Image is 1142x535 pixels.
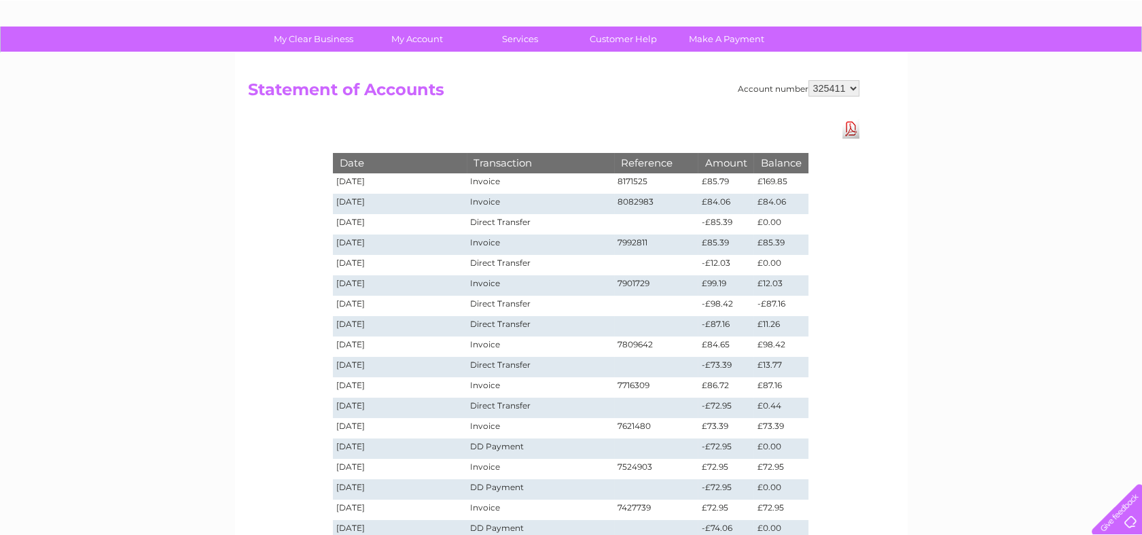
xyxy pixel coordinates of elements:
[753,438,808,459] td: £0.00
[251,7,893,66] div: Clear Business is a trading name of Verastar Limited (registered in [GEOGRAPHIC_DATA] No. 3667643...
[903,58,929,68] a: Water
[698,377,753,398] td: £86.72
[467,255,613,275] td: Direct Transfer
[333,153,467,173] th: Date
[753,357,808,377] td: £13.77
[467,377,613,398] td: Invoice
[467,214,613,235] td: Direct Transfer
[467,235,613,255] td: Invoice
[698,459,753,479] td: £72.95
[333,194,467,214] td: [DATE]
[467,357,613,377] td: Direct Transfer
[614,336,698,357] td: 7809642
[333,275,467,296] td: [DATE]
[753,255,808,275] td: £0.00
[467,316,613,336] td: Direct Transfer
[333,296,467,316] td: [DATE]
[753,479,808,500] td: £0.00
[753,153,808,173] th: Balance
[333,479,467,500] td: [DATE]
[698,173,753,194] td: £85.79
[698,357,753,377] td: -£73.39
[361,27,473,52] a: My Account
[1097,58,1129,68] a: Log out
[698,153,753,173] th: Amount
[698,479,753,500] td: -£72.95
[333,255,467,275] td: [DATE]
[698,296,753,316] td: -£98.42
[467,194,613,214] td: Invoice
[753,398,808,418] td: £0.44
[464,27,576,52] a: Services
[753,500,808,520] td: £72.95
[248,80,859,106] h2: Statement of Accounts
[698,275,753,296] td: £99.19
[333,357,467,377] td: [DATE]
[975,58,1016,68] a: Telecoms
[614,153,698,173] th: Reference
[753,459,808,479] td: £72.95
[333,438,467,459] td: [DATE]
[698,418,753,438] td: £73.39
[333,377,467,398] td: [DATE]
[333,214,467,235] td: [DATE]
[753,316,808,336] td: £11.26
[467,418,613,438] td: Invoice
[614,418,698,438] td: 7621480
[753,194,808,214] td: £84.06
[753,235,808,255] td: £85.39
[886,7,980,24] a: 0333 014 3131
[698,235,753,255] td: £85.39
[842,119,859,139] a: Download Pdf
[257,27,370,52] a: My Clear Business
[1052,58,1085,68] a: Contact
[698,194,753,214] td: £84.06
[467,479,613,500] td: DD Payment
[698,214,753,235] td: -£85.39
[671,27,783,52] a: Make A Payment
[333,418,467,438] td: [DATE]
[467,500,613,520] td: Invoice
[614,173,698,194] td: 8171525
[333,316,467,336] td: [DATE]
[614,235,698,255] td: 7992811
[467,459,613,479] td: Invoice
[937,58,967,68] a: Energy
[698,336,753,357] td: £84.65
[333,459,467,479] td: [DATE]
[738,80,859,97] div: Account number
[753,173,808,194] td: £169.85
[753,336,808,357] td: £98.42
[333,500,467,520] td: [DATE]
[753,275,808,296] td: £12.03
[698,438,753,459] td: -£72.95
[698,316,753,336] td: -£87.16
[467,296,613,316] td: Direct Transfer
[753,418,808,438] td: £73.39
[753,377,808,398] td: £87.16
[1024,58,1043,68] a: Blog
[567,27,679,52] a: Customer Help
[614,459,698,479] td: 7524903
[333,173,467,194] td: [DATE]
[698,500,753,520] td: £72.95
[467,336,613,357] td: Invoice
[614,500,698,520] td: 7427739
[614,377,698,398] td: 7716309
[40,35,109,77] img: logo.png
[614,194,698,214] td: 8082983
[614,275,698,296] td: 7901729
[467,153,613,173] th: Transaction
[333,235,467,255] td: [DATE]
[467,398,613,418] td: Direct Transfer
[333,336,467,357] td: [DATE]
[698,398,753,418] td: -£72.95
[333,398,467,418] td: [DATE]
[698,255,753,275] td: -£12.03
[467,275,613,296] td: Invoice
[467,173,613,194] td: Invoice
[753,296,808,316] td: -£87.16
[467,438,613,459] td: DD Payment
[753,214,808,235] td: £0.00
